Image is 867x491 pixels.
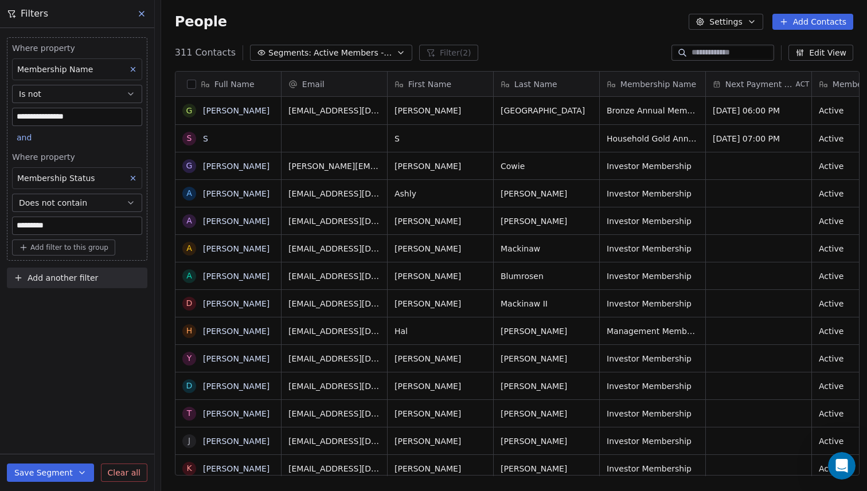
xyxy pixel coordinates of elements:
[706,72,811,96] div: Next Payment DateACT
[607,188,698,199] span: Investor Membership
[203,189,270,198] a: [PERSON_NAME]
[288,160,380,172] span: [PERSON_NAME][EMAIL_ADDRESS][DOMAIN_NAME]
[501,270,592,282] span: Blumrosen
[501,408,592,419] span: [PERSON_NAME]
[607,215,698,227] span: Investor Membership
[395,215,486,227] span: [PERSON_NAME]
[203,437,270,446] a: [PERSON_NAME]
[288,105,380,116] span: [EMAIL_ADDRESS][DOMAIN_NAME]
[203,327,270,336] a: [PERSON_NAME]
[7,5,29,26] button: go back
[186,215,192,227] div: A
[288,243,380,254] span: [EMAIL_ADDRESS][DOMAIN_NAME]
[395,353,486,364] span: [PERSON_NAME]
[288,463,380,474] span: [EMAIL_ADDRESS][DOMAIN_NAME]
[203,134,208,143] a: S
[175,97,282,476] div: grid
[607,408,698,419] span: Investor Membership
[501,243,592,254] span: Mackinaw
[607,325,698,337] span: Management Membership
[288,188,380,199] span: [EMAIL_ADDRESS][DOMAIN_NAME]
[186,325,193,337] div: H
[689,14,763,30] button: Settings
[203,409,270,418] a: [PERSON_NAME]
[388,72,493,96] div: First Name
[203,244,270,253] a: [PERSON_NAME]
[607,298,698,309] span: Investor Membership
[395,325,486,337] span: Hal
[186,132,192,144] div: S
[214,78,255,90] span: Full Name
[501,105,592,116] span: [GEOGRAPHIC_DATA]
[501,160,592,172] span: Cowie
[33,6,51,25] img: Profile image for Fin
[501,325,592,337] span: [PERSON_NAME]
[607,463,698,474] span: Investor Membership
[288,435,380,447] span: [EMAIL_ADDRESS][DOMAIN_NAME]
[186,380,192,392] div: D
[314,47,394,59] span: Active Members - Renewal Email
[203,272,270,281] a: [PERSON_NAME]
[56,14,143,26] p: The team can also help
[203,162,270,171] a: [PERSON_NAME]
[288,270,380,282] span: [EMAIL_ADDRESS][DOMAIN_NAME]
[501,463,592,474] span: [PERSON_NAME]
[395,105,486,116] span: [PERSON_NAME]
[607,270,698,282] span: Investor Membership
[175,46,236,60] span: 311 Contacts
[501,298,592,309] span: Mackinaw II
[197,371,215,389] button: Send a message…
[494,72,599,96] div: Last Name
[620,78,696,90] span: Membership Name
[186,105,192,117] div: G
[607,105,698,116] span: Bronze Annual Membership
[186,462,192,474] div: K
[81,241,220,266] div: Hi I was able to get it to work.
[36,375,45,384] button: Gif picker
[203,382,270,391] a: [PERSON_NAME]
[203,299,270,308] a: [PERSON_NAME]
[796,80,810,89] span: ACT
[73,375,82,384] button: Start recording
[607,435,698,447] span: Investor Membership
[725,78,794,90] span: Next Payment Date
[18,191,179,214] div: Our usual reply time 🕒
[713,105,804,116] span: [DATE] 06:00 PM
[288,380,380,392] span: [EMAIL_ADDRESS][DOMAIN_NAME]
[395,298,486,309] span: [PERSON_NAME]
[288,298,380,309] span: [EMAIL_ADDRESS][DOMAIN_NAME]
[501,353,592,364] span: [PERSON_NAME]
[501,215,592,227] span: [PERSON_NAME]
[50,107,140,116] a: [URL][DOMAIN_NAME]
[18,140,179,185] div: You’ll get replies here and in your email: ✉️
[18,164,175,184] b: [PERSON_NAME][EMAIL_ADDRESS][DOMAIN_NAME]
[395,380,486,392] span: [PERSON_NAME]
[179,5,201,26] button: Home
[395,270,486,282] span: [PERSON_NAME]
[201,5,222,25] div: Close
[713,133,804,144] span: [DATE] 07:00 PM
[288,353,380,364] span: [EMAIL_ADDRESS][DOMAIN_NAME]
[187,352,192,364] div: Y
[501,435,592,447] span: [PERSON_NAME]
[187,407,192,419] div: T
[395,160,486,172] span: [PERSON_NAME]
[56,6,69,14] h1: Fin
[607,133,698,144] span: Household Gold Annual Membership
[395,408,486,419] span: [PERSON_NAME]
[288,408,380,419] span: [EMAIL_ADDRESS][DOMAIN_NAME]
[203,106,270,115] a: [PERSON_NAME]
[607,160,698,172] span: Investor Membership
[600,72,705,96] div: Membership Name
[186,270,192,282] div: A
[186,160,192,172] div: G
[28,203,53,212] b: 1 day
[395,435,486,447] span: [PERSON_NAME]
[268,47,311,59] span: Segments:
[772,14,853,30] button: Add Contacts
[501,188,592,199] span: [PERSON_NAME]
[9,66,220,133] div: Samantha says…
[186,187,192,199] div: A
[395,133,486,144] span: S
[18,375,27,384] button: Emoji picker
